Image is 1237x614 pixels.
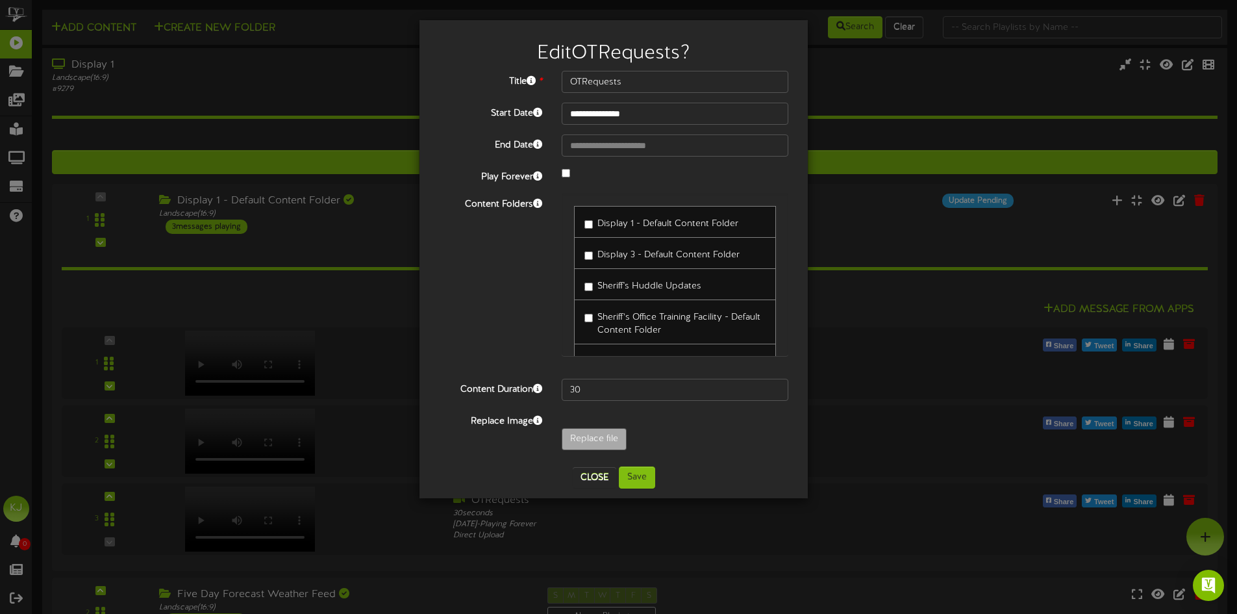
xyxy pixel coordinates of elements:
label: Replace Image [429,411,552,428]
div: Open Intercom Messenger [1193,570,1224,601]
button: Save [619,467,655,489]
span: Display 1 - Default Content Folder [597,219,738,229]
input: Title [562,71,788,93]
label: Title [429,71,552,88]
input: Display 3 - Default Content Folder [584,251,593,260]
label: Play Forever [429,166,552,184]
span: Display 3 - Default Content Folder [597,250,740,260]
input: Sheriff's Huddle Updates [584,283,593,291]
label: Content Duration [429,379,552,396]
span: Sheriff's Huddle Updates [597,281,701,291]
button: Close [573,467,616,488]
h2: Edit OTRequests ? [439,43,788,64]
label: Start Date [429,103,552,120]
span: Sheriff’s Office Training Facility - Default Content Folder [597,313,760,335]
input: 15 [562,379,788,401]
label: Content Folders [429,194,552,211]
label: End Date [429,134,552,152]
input: Sheriff’s Office Training Facility - Default Content Folder [584,314,593,322]
input: Display 1 - Default Content Folder [584,220,593,229]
